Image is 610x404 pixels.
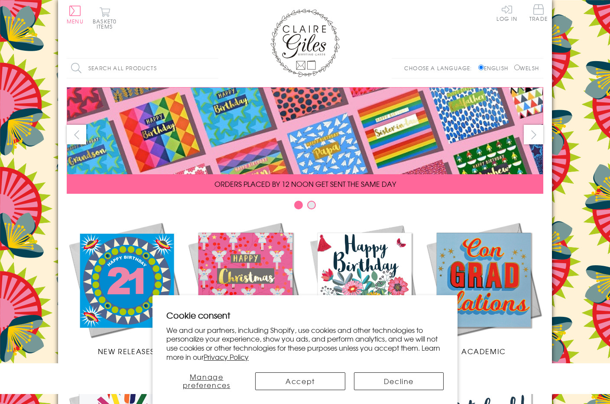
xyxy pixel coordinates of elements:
input: Search all products [67,59,218,78]
button: Carousel Page 1 (Current Slide) [294,201,303,209]
button: Decline [354,372,444,390]
a: Log In [496,4,517,21]
button: Accept [255,372,345,390]
img: Claire Giles Greetings Cards [270,9,340,77]
button: next [524,125,543,144]
button: Carousel Page 2 [307,201,316,209]
span: New Releases [98,346,155,356]
input: English [478,65,484,70]
a: Trade [529,4,548,23]
p: We and our partners, including Shopify, use cookies and other technologies to personalize your ex... [166,326,444,362]
a: Birthdays [305,220,424,356]
span: Academic [461,346,506,356]
button: Basket0 items [93,7,117,29]
span: ORDERS PLACED BY 12 NOON GET SENT THE SAME DAY [214,179,396,189]
button: Menu [67,6,84,24]
h2: Cookie consent [166,309,444,321]
a: Academic [424,220,543,356]
input: Search [210,59,218,78]
span: Trade [529,4,548,21]
a: Privacy Policy [204,352,249,362]
label: Welsh [514,64,539,72]
button: prev [67,125,86,144]
button: Manage preferences [166,372,247,390]
div: Carousel Pagination [67,200,543,214]
a: New Releases [67,220,186,356]
span: Manage preferences [183,371,230,390]
input: Welsh [514,65,520,70]
label: English [478,64,513,72]
span: 0 items [97,17,117,30]
p: Choose a language: [404,64,477,72]
a: Christmas [186,220,305,356]
span: Menu [67,17,84,25]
